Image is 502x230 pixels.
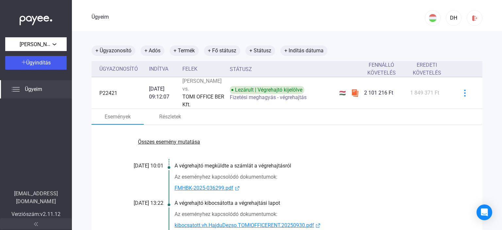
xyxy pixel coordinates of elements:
font: Ügyazonosító [99,66,138,72]
img: white-payee-white-dot.svg [20,12,52,26]
button: HU [425,10,441,26]
font: 🇭🇺 [339,90,346,96]
font: + Ügyazonosító [95,47,131,54]
img: kékebb [461,90,468,97]
font: Események [105,114,131,120]
font: DH [450,15,457,21]
font: + Adós [144,47,160,54]
font: Ügyeim [25,86,42,92]
div: Eredeti követelés [410,61,450,77]
font: + Indítás dátuma [284,47,324,54]
font: Az eseményhez kapcsolódó dokumentumok: [175,174,277,180]
font: Az eseményhez kapcsolódó dokumentumok: [175,211,277,217]
font: v2.11.12 [40,211,60,217]
button: [PERSON_NAME] [5,37,67,51]
font: TOMI OFFICE BER Kft. [182,94,224,108]
font: Összes esemény mutatása [138,139,200,145]
font: [PERSON_NAME] [20,41,59,47]
img: külső link-kék [314,223,322,228]
a: kibocsatott.vh.HajduDezso.TOMIOFFICERENT.20250930.pdfkülső link-kék [175,221,450,230]
font: A végrehajtó megküldte a számlát a végrehajtásról [175,163,291,169]
font: Státusz [230,66,252,72]
button: DH [446,10,461,26]
font: + Termék [174,47,195,54]
font: Verziószám: [11,211,40,217]
font: + Státusz [249,47,271,54]
img: kijelentkezés-piros [471,15,478,22]
font: [DATE] 09:12:07 [149,86,169,100]
font: Lezárult | Végrehajtó kijelölve [235,87,302,93]
font: 2 101 216 Ft [364,90,393,96]
font: A végrehajtó kibocsátotta a végrehajtási lapot [175,200,280,206]
img: list.svg [12,85,20,93]
font: + Fő státusz [208,47,236,54]
font: Ügyeim [92,14,109,20]
font: Fennálló követelés [367,62,396,76]
button: kékebb [458,86,472,100]
img: arrow-double-left-grey.svg [34,222,38,226]
font: [PERSON_NAME] vs. [182,78,222,92]
font: P22421 [99,90,117,96]
img: szamlazzhu-mini [351,89,359,97]
font: [DATE] 13:22 [134,200,163,206]
div: Ügyazonosító [99,65,144,73]
img: plus-white.svg [22,60,26,64]
div: Intercom Messenger megnyitása [477,204,492,220]
font: 1 849 371 Ft [410,90,439,96]
font: Eredeti követelés [413,62,441,76]
font: FMHBK-2025-036299.pdf [175,185,233,191]
div: Indítva [149,65,177,73]
img: külső link-kék [233,186,241,191]
font: Részletek [159,114,181,120]
font: Felek [182,66,197,72]
font: Fizetési meghagyás - végrehajtás [230,94,307,100]
font: [EMAIL_ADDRESS][DOMAIN_NAME] [14,190,58,204]
div: Fennálló követelés [364,61,405,77]
img: HU [429,14,437,22]
font: Indítva [149,66,168,72]
font: kibocsatott.vh.HajduDezso.TOMIOFFICERENT.20250930.pdf [175,222,314,228]
font: [DATE] 10:01 [134,163,163,169]
font: Ügyindítás [26,60,51,66]
button: Ügyindítás [5,56,67,70]
a: FMHBK-2025-036299.pdfkülső link-kék [175,184,450,192]
div: Felek [182,65,225,73]
button: kijelentkezés-piros [467,10,482,26]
